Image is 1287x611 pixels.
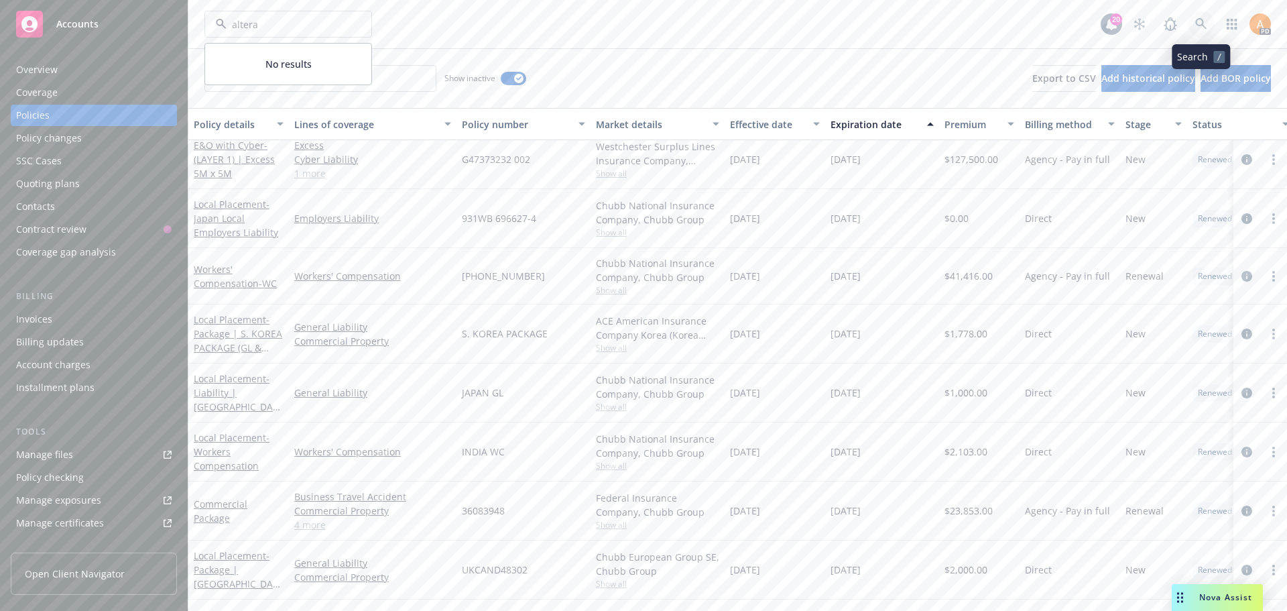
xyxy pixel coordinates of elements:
span: Renewed [1198,446,1232,458]
span: Renewed [1198,387,1232,399]
span: Show all [596,284,719,296]
div: Chubb European Group SE, Chubb Group [596,550,719,578]
span: Add historical policy [1101,72,1195,85]
a: Accounts [11,5,177,43]
div: SSC Cases [16,150,62,172]
button: Stage [1120,108,1187,140]
div: Policy changes [16,127,82,149]
div: Manage exposures [16,490,101,511]
a: 4 more [294,518,451,532]
a: circleInformation [1239,562,1255,578]
span: [DATE] [831,269,861,283]
a: Stop snowing [1126,11,1153,38]
a: Contacts [11,196,177,217]
span: [DATE] [831,445,861,459]
a: circleInformation [1239,444,1255,460]
span: Show all [596,227,719,238]
span: Accounts [56,19,99,30]
div: Policies [16,105,50,126]
a: Commercial Property [294,504,451,518]
span: [DATE] [730,445,760,459]
span: Show all [596,578,719,590]
div: Billing [11,290,177,303]
a: Employers Liability [294,211,451,225]
span: JAPAN GL [462,386,503,400]
div: Westchester Surplus Lines Insurance Company, Chubb Group, CRC Group [596,140,719,168]
a: circleInformation [1239,268,1255,284]
div: Contract review [16,219,86,240]
a: more [1266,211,1282,227]
button: Premium [939,108,1020,140]
span: $0.00 [944,211,969,225]
div: Chubb National Insurance Company, Chubb Group [596,432,719,460]
span: [DATE] [831,563,861,577]
button: Add BOR policy [1201,65,1271,92]
span: New [1125,563,1146,577]
span: - (LAYER 1) | Excess 5M x 5M [194,139,275,180]
span: Renewed [1198,154,1232,166]
span: $23,853.00 [944,504,993,518]
span: $2,000.00 [944,563,987,577]
a: E&O with Cyber [194,139,275,180]
span: No results [205,44,371,85]
img: photo [1249,13,1271,35]
a: Commercial Package [194,498,247,524]
a: circleInformation [1239,211,1255,227]
div: Billing updates [16,331,84,353]
span: Show all [596,342,719,353]
span: New [1125,327,1146,341]
span: - Liability | [GEOGRAPHIC_DATA] GL [194,372,280,427]
button: Expiration date [825,108,939,140]
span: [DATE] [730,386,760,400]
a: Local Placement [194,198,278,239]
div: Chubb National Insurance Company, Chubb Group [596,373,719,401]
span: Add BOR policy [1201,72,1271,85]
button: Market details [591,108,725,140]
a: Manage certificates [11,512,177,534]
a: Local Placement [194,431,269,472]
span: Show all [596,519,719,531]
span: [DATE] [831,211,861,225]
div: Tools [11,425,177,439]
span: Direct [1025,327,1052,341]
div: Installment plans [16,377,95,398]
span: INDIA WC [462,445,505,459]
span: [DATE] [730,327,760,341]
span: - Package | S. KOREA PACKAGE (GL & PROP) [194,313,282,368]
span: $41,416.00 [944,269,993,283]
div: Premium [944,117,999,131]
a: Quoting plans [11,173,177,195]
span: Direct [1025,386,1052,400]
div: ACE American Insurance Company Korea (Korea Branch), Chubb Group [596,314,719,342]
span: New [1125,211,1146,225]
a: Policies [11,105,177,126]
a: circleInformation [1239,503,1255,519]
a: circleInformation [1239,326,1255,342]
a: Manage exposures [11,490,177,511]
a: Search [1188,11,1215,38]
div: Stage [1125,117,1167,131]
a: Commercial Property [294,334,451,348]
span: Direct [1025,445,1052,459]
button: Nova Assist [1172,584,1263,611]
span: [DATE] [730,269,760,283]
span: Show all [596,168,719,179]
button: Policy number [456,108,591,140]
span: G47373232 002 [462,152,530,166]
a: General Liability [294,320,451,334]
a: 1 more [294,166,451,180]
a: Workers' Compensation [294,445,451,459]
div: Billing method [1025,117,1100,131]
span: - Japan Local Employers Liability [194,198,278,239]
span: S. KOREA PACKAGE [462,327,548,341]
span: $1,000.00 [944,386,987,400]
span: Renewed [1198,505,1232,517]
a: circleInformation [1239,385,1255,401]
a: Installment plans [11,377,177,398]
span: Renewed [1198,328,1232,340]
button: Lines of coverage [289,108,456,140]
a: more [1266,385,1282,401]
button: Add historical policy [1101,65,1195,92]
span: Nova Assist [1199,592,1252,603]
span: [PHONE_NUMBER] [462,269,545,283]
